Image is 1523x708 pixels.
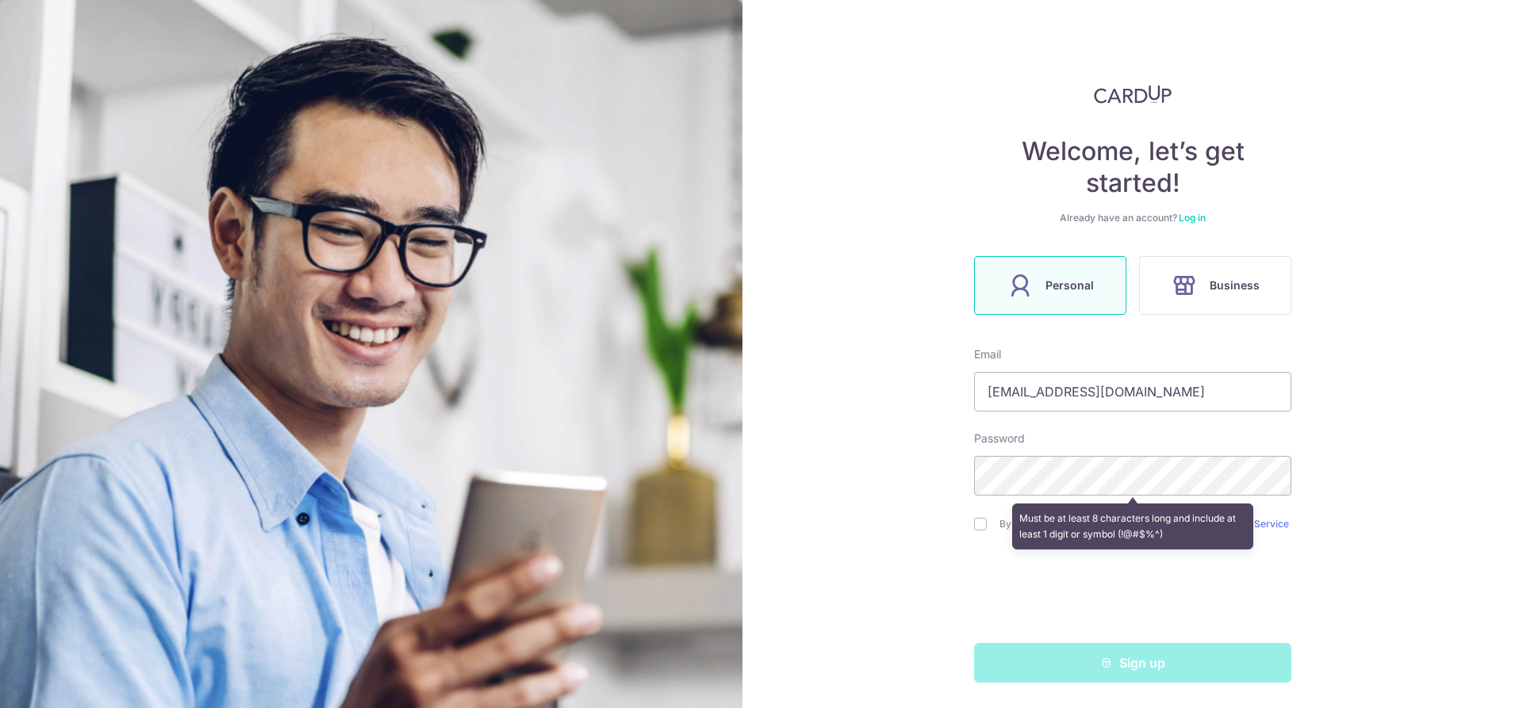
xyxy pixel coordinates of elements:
a: Log in [1179,212,1206,224]
a: Business [1133,256,1298,315]
label: Password [974,431,1025,446]
div: Already have an account? [974,212,1291,224]
input: Enter your Email [974,372,1291,411]
img: CardUp Logo [1094,85,1172,104]
span: Personal [1045,276,1094,295]
a: Personal [968,256,1133,315]
label: Email [974,346,1001,362]
iframe: reCAPTCHA [1012,562,1253,624]
h4: Welcome, let’s get started! [974,136,1291,199]
div: Must be at least 8 characters long and include at least 1 digit or symbol (!@#$%^) [1012,503,1253,549]
span: Business [1210,276,1260,295]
